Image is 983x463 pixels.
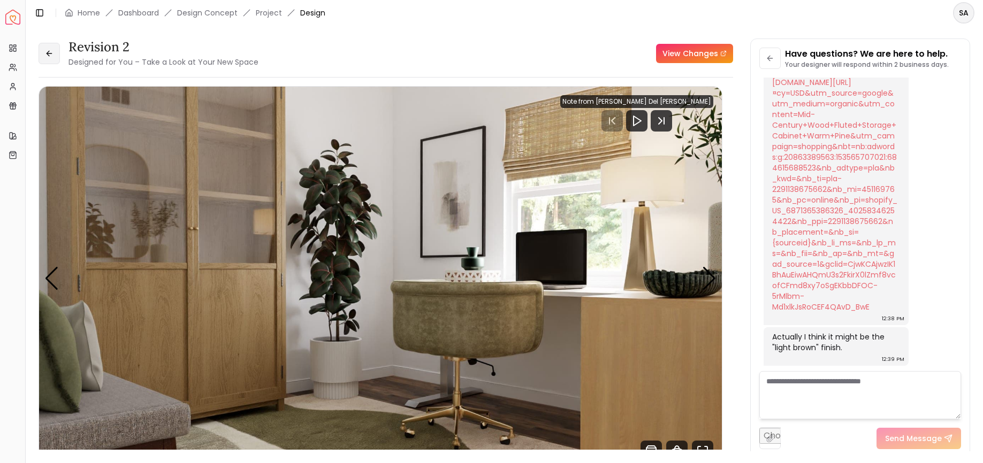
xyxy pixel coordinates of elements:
[44,267,59,290] div: Previous slide
[630,114,643,127] svg: Play
[560,95,713,108] div: Note from [PERSON_NAME] Del [PERSON_NAME]
[785,48,949,60] p: Have questions? We are here to help.
[641,441,662,462] svg: Shop Products from this design
[256,7,282,18] a: Project
[68,57,258,67] small: Designed for You – Take a Look at Your New Space
[953,2,974,24] button: SA
[5,10,20,25] a: Spacejoy
[300,7,325,18] span: Design
[772,45,898,312] div: Okay here is the link to the cabinet under the mirror (in warm pine finish):
[785,60,949,69] p: Your designer will respond within 2 business days.
[692,441,713,462] svg: Fullscreen
[118,7,159,18] a: Dashboard
[65,7,325,18] nav: breadcrumb
[772,77,897,312] a: [DOMAIN_NAME][URL]¤cy=USD&utm_source=google&utm_medium=organic&utm_content=Mid-Century+Wood+Flute...
[666,441,688,462] svg: 360 View
[177,7,238,18] li: Design Concept
[78,7,100,18] a: Home
[656,44,733,63] a: View Changes
[702,267,717,290] div: Next slide
[5,10,20,25] img: Spacejoy Logo
[954,3,973,22] span: SA
[882,313,904,324] div: 12:38 PM
[882,354,904,365] div: 12:39 PM
[772,331,898,353] div: Actually I think it might be the "light brown" finish.
[68,38,258,56] h3: Revision 2
[651,110,672,132] svg: Next Track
